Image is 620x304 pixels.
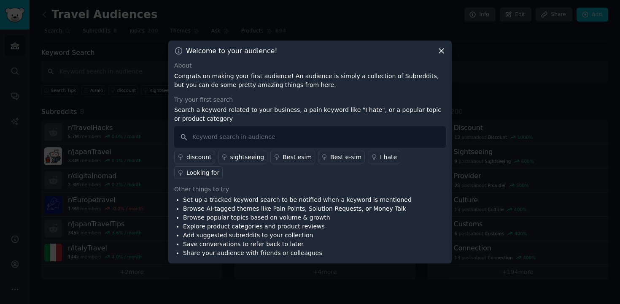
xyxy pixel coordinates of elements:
div: Best esim [283,153,312,162]
li: Browse AI-tagged themes like Pain Points, Solution Requests, or Money Talk [183,204,412,213]
li: Add suggested subreddits to your collection [183,231,412,240]
a: I hate [368,151,400,163]
div: Looking for [186,168,219,177]
a: Best e-sim [318,151,365,163]
input: Keyword search in audience [174,126,446,148]
div: Other things to try [174,185,446,194]
li: Browse popular topics based on volume & growth [183,213,412,222]
div: Try your first search [174,95,446,104]
div: I hate [380,153,397,162]
h3: Welcome to your audience! [186,46,278,55]
div: Best e-sim [330,153,361,162]
a: Looking for [174,166,223,179]
a: discount [174,151,215,163]
p: Search a keyword related to your business, a pain keyword like "I hate", or a popular topic or pr... [174,106,446,123]
li: Save conversations to refer back to later [183,240,412,249]
a: sightseeing [218,151,268,163]
p: Congrats on making your first audience! An audience is simply a collection of Subreddits, but you... [174,72,446,90]
a: Best esim [270,151,315,163]
li: Explore product categories and product reviews [183,222,412,231]
div: discount [186,153,212,162]
li: Share your audience with friends or colleagues [183,249,412,258]
div: sightseeing [230,153,264,162]
div: About [174,61,446,70]
li: Set up a tracked keyword search to be notified when a keyword is mentioned [183,195,412,204]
